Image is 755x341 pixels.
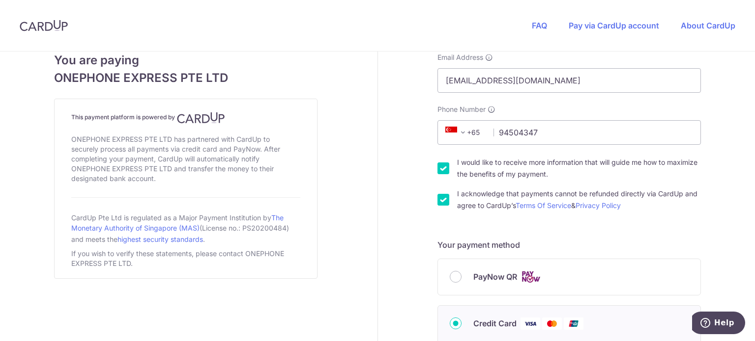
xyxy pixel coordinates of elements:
span: Email Address [437,52,483,62]
label: I acknowledge that payments cannot be refunded directly via CardUp and agree to CardUp’s & [457,188,701,211]
input: Email address [437,68,701,93]
iframe: Opens a widget where you can find more information [692,312,745,336]
div: If you wish to verify these statements, please contact ONEPHONE EXPRESS PTE LTD. [71,247,300,270]
span: Credit Card [473,317,517,329]
span: +65 [445,127,469,138]
h4: This payment platform is powered by [71,112,300,124]
a: Privacy Policy [576,201,621,210]
div: ONEPHONE EXPRESS PTE LTD has partnered with CardUp to securely process all payments via credit ca... [71,132,300,185]
div: Credit Card Visa Mastercard Union Pay [450,317,689,330]
a: Terms Of Service [516,201,571,210]
span: +65 [442,127,487,138]
h5: Your payment method [437,239,701,251]
span: ONEPHONE EXPRESS PTE LTD [54,69,318,87]
img: Cards logo [521,271,541,283]
img: Mastercard [542,317,562,330]
span: PayNow QR [473,271,517,283]
a: Pay via CardUp account [569,21,659,30]
img: CardUp [20,20,68,31]
span: Phone Number [437,105,486,114]
div: CardUp Pte Ltd is regulated as a Major Payment Institution by (License no.: PS20200484) and meets... [71,210,300,247]
label: I would like to receive more information that will guide me how to maximize the benefits of my pa... [457,157,701,180]
img: CardUp [177,112,225,124]
span: You are paying [54,52,318,69]
img: Union Pay [564,317,583,330]
div: PayNow QR Cards logo [450,271,689,283]
img: Visa [521,317,540,330]
a: FAQ [532,21,547,30]
a: highest security standards [117,235,203,243]
a: About CardUp [681,21,735,30]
